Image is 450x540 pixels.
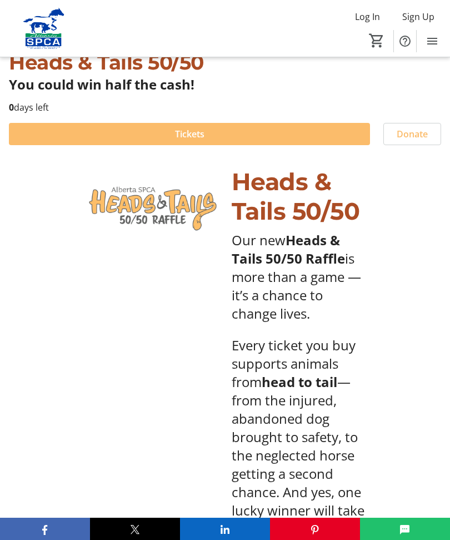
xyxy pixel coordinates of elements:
button: Donate [383,123,441,145]
button: Log In [346,8,389,26]
button: Cart [367,31,387,51]
button: SMS [360,518,450,540]
strong: head to tail [262,373,337,391]
img: undefined [82,167,218,244]
span: Our new [232,231,286,249]
button: Menu [421,30,443,52]
p: days left [9,101,441,114]
span: Tickets [175,127,204,141]
span: Log In [355,10,380,23]
span: Heads & Tails 50/50 [232,167,360,226]
button: LinkedIn [180,518,270,540]
button: Tickets [9,123,370,145]
strong: Heads & Tails 50/50 Raffle [232,231,345,267]
img: Alberta SPCA's Logo [7,8,81,49]
button: X [90,518,180,540]
span: Every ticket you buy supports animals from [232,336,356,391]
span: Sign Up [402,10,434,23]
span: Donate [397,127,428,141]
span: 0 [9,101,14,113]
button: Sign Up [393,8,443,26]
span: Heads & Tails 50/50 [9,50,204,75]
button: Help [394,30,416,52]
span: is more than a game — it’s a chance to change lives. [232,249,361,323]
span: — from the injured, abandoned dog brought to safety, to the neglected horse getting a second chan... [232,373,364,538]
button: Pinterest [270,518,360,540]
p: You could win half the cash! [9,77,441,92]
